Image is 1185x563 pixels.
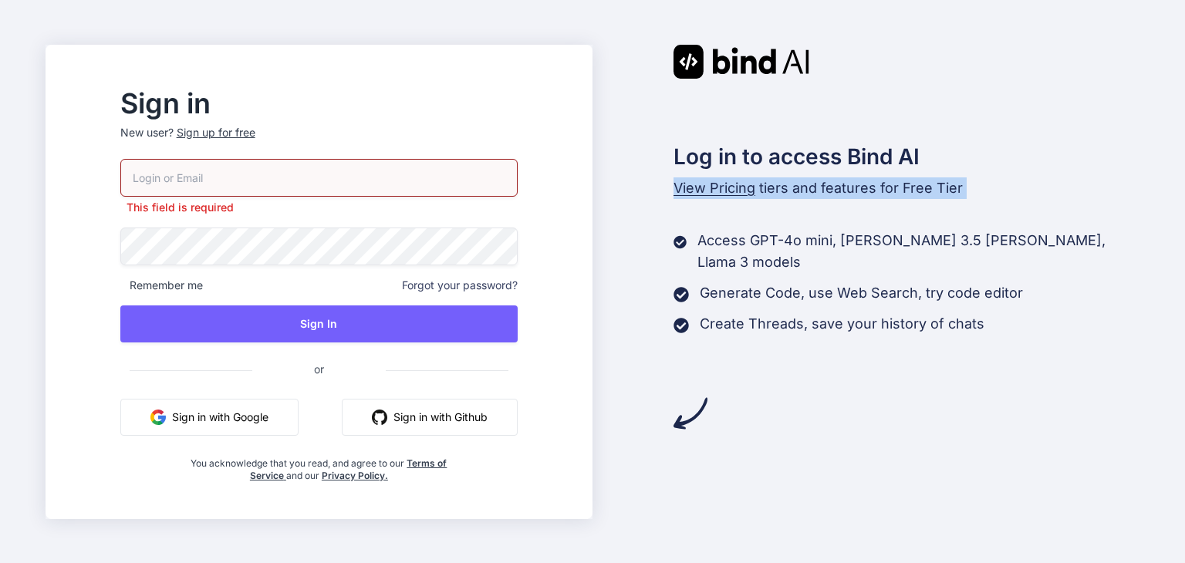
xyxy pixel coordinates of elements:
[674,140,1139,173] h2: Log in to access Bind AI
[402,278,518,293] span: Forgot your password?
[120,200,518,215] p: This field is required
[700,282,1023,304] p: Generate Code, use Web Search, try code editor
[674,180,755,196] span: View Pricing
[700,313,984,335] p: Create Threads, save your history of chats
[120,305,518,342] button: Sign In
[120,125,518,159] p: New user?
[674,396,707,430] img: arrow
[150,410,166,425] img: google
[120,399,299,436] button: Sign in with Google
[322,470,388,481] a: Privacy Policy.
[674,177,1139,199] p: tiers and features for Free Tier
[342,399,518,436] button: Sign in with Github
[187,448,452,482] div: You acknowledge that you read, and agree to our and our
[372,410,387,425] img: github
[674,45,809,79] img: Bind AI logo
[120,159,518,197] input: Login or Email
[120,91,518,116] h2: Sign in
[120,278,203,293] span: Remember me
[250,457,447,481] a: Terms of Service
[697,230,1139,273] p: Access GPT-4o mini, [PERSON_NAME] 3.5 [PERSON_NAME], Llama 3 models
[252,350,386,388] span: or
[177,125,255,140] div: Sign up for free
